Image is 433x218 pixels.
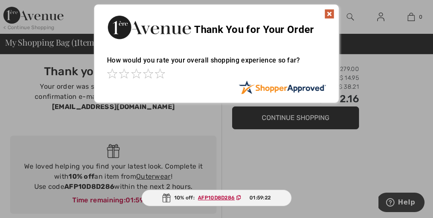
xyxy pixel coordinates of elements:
[324,9,334,19] img: x
[162,193,171,202] img: Gift.svg
[19,6,37,14] span: Help
[107,48,326,80] div: How would you rate your overall shopping experience so far?
[194,24,314,35] span: Thank You for Your Order
[198,195,235,201] ins: AFP10D8D286
[249,194,271,202] span: 01:59:22
[142,190,292,206] div: 10% off:
[107,13,192,41] img: Thank You for Your Order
